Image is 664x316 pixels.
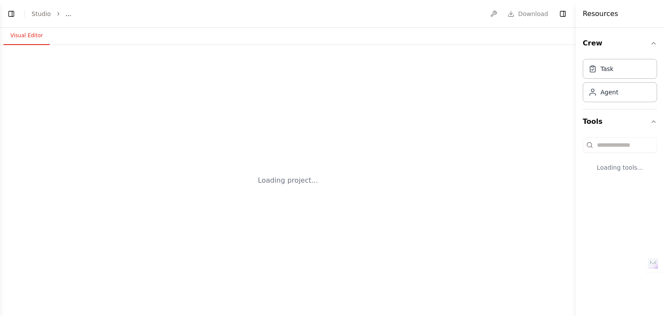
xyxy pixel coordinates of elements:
div: Tools [583,134,657,186]
a: Studio [32,10,51,17]
button: Tools [583,110,657,134]
button: Show left sidebar [5,8,17,20]
button: Hide right sidebar [557,8,569,20]
div: Loading project... [258,175,318,186]
span: ... [66,10,71,18]
button: Visual Editor [3,27,50,45]
button: Crew [583,31,657,55]
div: Agent [600,88,618,97]
nav: breadcrumb [32,10,71,18]
div: Loading tools... [583,156,657,179]
div: Crew [583,55,657,109]
h4: Resources [583,9,618,19]
div: Task [600,64,613,73]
